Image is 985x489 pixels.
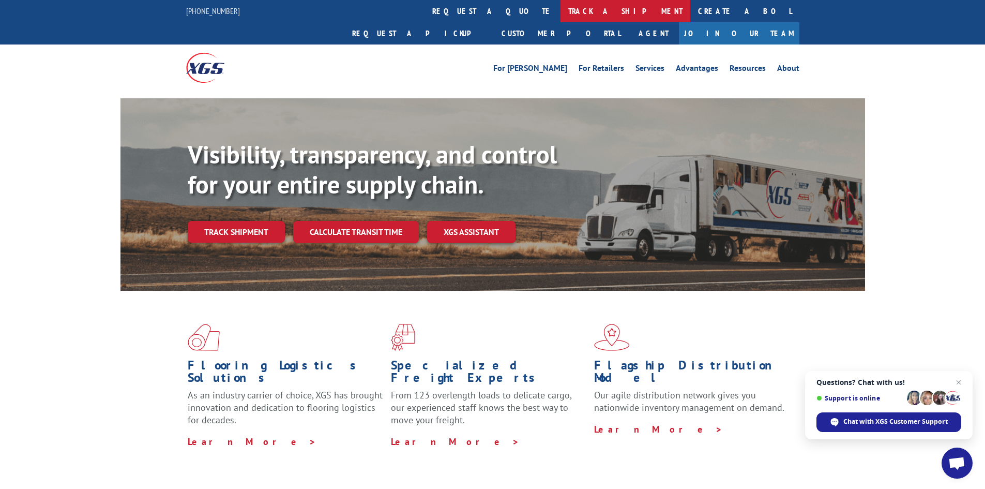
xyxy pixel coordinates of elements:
div: Open chat [942,448,973,479]
a: For Retailers [579,64,624,76]
div: Chat with XGS Customer Support [816,412,961,432]
a: Resources [730,64,766,76]
span: Support is online [816,394,903,402]
a: [PHONE_NUMBER] [186,6,240,16]
a: Agent [628,22,679,45]
a: Advantages [676,64,718,76]
a: Learn More > [188,436,316,448]
img: xgs-icon-flagship-distribution-model-red [594,324,630,351]
a: Customer Portal [494,22,628,45]
a: Services [635,64,664,76]
h1: Flagship Distribution Model [594,359,790,389]
a: Request a pickup [344,22,494,45]
a: Join Our Team [679,22,799,45]
span: Chat with XGS Customer Support [843,417,948,426]
a: Track shipment [188,221,285,243]
a: Learn More > [391,436,520,448]
h1: Flooring Logistics Solutions [188,359,383,389]
span: Questions? Chat with us! [816,378,961,387]
p: From 123 overlength loads to delicate cargo, our experienced staff knows the best way to move you... [391,389,586,435]
h1: Specialized Freight Experts [391,359,586,389]
span: Close chat [952,376,965,389]
a: XGS ASSISTANT [427,221,516,243]
a: About [777,64,799,76]
img: xgs-icon-focused-on-flooring-red [391,324,415,351]
a: Learn More > [594,423,723,435]
a: Calculate transit time [293,221,419,243]
span: Our agile distribution network gives you nationwide inventory management on demand. [594,389,784,413]
b: Visibility, transparency, and control for your entire supply chain. [188,138,557,200]
span: As an industry carrier of choice, XGS has brought innovation and dedication to flooring logistics... [188,389,383,426]
a: For [PERSON_NAME] [493,64,567,76]
img: xgs-icon-total-supply-chain-intelligence-red [188,324,220,351]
